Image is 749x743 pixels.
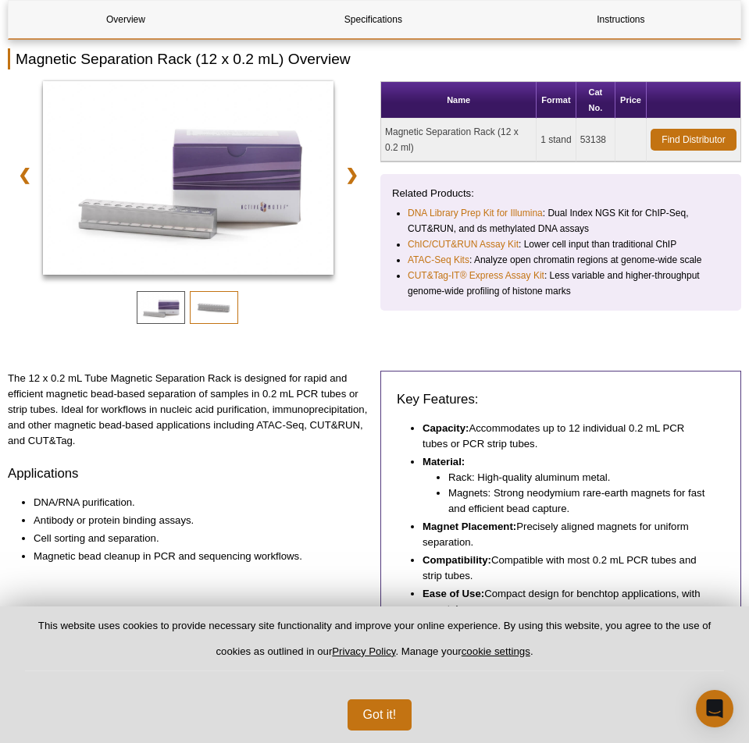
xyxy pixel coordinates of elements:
h3: Applications [8,464,369,483]
li: DNA/RNA purification. [34,495,353,510]
a: Overview [9,1,243,38]
p: Related Products: [392,186,729,201]
h2: Magnetic Separation Rack (12 x 0.2 mL) Overview [8,48,741,69]
th: Format [537,82,576,119]
li: Magnets: Strong neodymium rare-earth magnets for fast and efficient bead capture. [448,485,709,517]
a: DNA Library Prep Kit for Illumina [408,205,543,221]
li: Rack: High-quality aluminum metal. [448,470,709,485]
a: ❯ [335,157,369,193]
a: ❮ [8,157,41,193]
p: This website uses cookies to provide necessary site functionality and improve your online experie... [25,619,724,671]
a: Privacy Policy [332,645,395,657]
th: Cat No. [576,82,615,119]
li: Magnetic bead cleanup in PCR and sequencing workflows. [34,549,353,564]
a: ChIC/CUT&RUN Assay Kit [408,236,519,252]
li: Compatible with most 0.2 mL PCR tubes and strip tubes. [423,553,709,584]
button: Got it! [348,699,412,731]
li: : Analyze open chromatin regions at genome-wide scale [408,252,715,268]
button: cookie settings [462,645,530,657]
td: 1 stand [537,119,576,162]
li: Accommodates up to 12 individual 0.2 mL PCR tubes or PCR strip tubes. [423,421,709,452]
li: Cell sorting and separation. [34,531,353,546]
li: : Lower cell input than traditional ChIP [408,236,715,252]
strong: Ease of Use: [423,588,484,599]
a: Find Distributor [651,129,737,151]
a: ATAC-Seq Kits [408,252,469,268]
a: CUT&Tag-IT® Express Assay Kit [408,268,544,283]
h3: Key Features: [397,390,725,409]
strong: Capacity: [423,422,469,434]
li: : Less variable and higher-throughput genome-wide profiling of histone marks [408,268,715,299]
td: Magnetic Separation Rack (12 x 0.2 ml) [381,119,537,162]
strong: Material: [423,456,465,467]
a: Instructions [504,1,738,38]
strong: Magnet Placement: [423,521,516,532]
li: Antibody or protein binding assays. [34,513,353,528]
th: Price [615,82,647,119]
li: Compact design for benchtop applications, with easy tube access. [423,586,709,617]
li: Precisely aligned magnets for uniform separation. [423,519,709,550]
td: 53138 [576,119,615,162]
th: Name [381,82,537,119]
p: The 12 x 0.2 mL Tube Magnetic Separation Rack is designed for rapid and efficient magnetic bead-b... [8,371,369,449]
div: Open Intercom Messenger [696,690,733,727]
li: : Dual Index NGS Kit for ChIP-Seq, CUT&RUN, and ds methylated DNA assays [408,205,715,236]
img: Magnetic Rack [43,81,333,275]
strong: Compatibility: [423,554,491,566]
a: Magnetic Rack [43,81,333,279]
a: Specifications [256,1,490,38]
